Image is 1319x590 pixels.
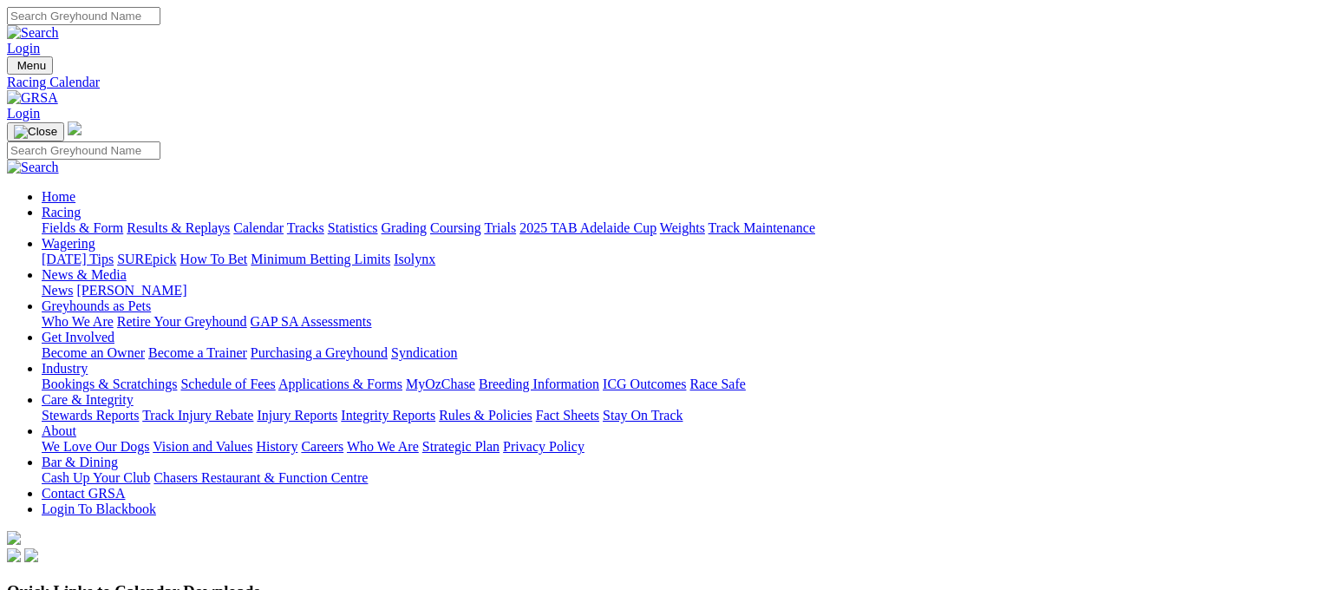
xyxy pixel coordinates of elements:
a: ICG Outcomes [603,377,686,391]
a: News [42,283,73,298]
a: Minimum Betting Limits [251,252,390,266]
a: Trials [484,220,516,235]
a: Breeding Information [479,377,599,391]
a: Vision and Values [153,439,252,454]
a: Integrity Reports [341,408,435,423]
a: Purchasing a Greyhound [251,345,388,360]
a: Schedule of Fees [180,377,275,391]
a: Stewards Reports [42,408,139,423]
div: Bar & Dining [42,470,1312,486]
a: SUREpick [117,252,176,266]
input: Search [7,7,160,25]
a: Grading [382,220,427,235]
a: Injury Reports [257,408,337,423]
a: Login [7,41,40,56]
a: Tracks [287,220,324,235]
a: Become an Owner [42,345,145,360]
a: Stay On Track [603,408,682,423]
img: logo-grsa-white.png [7,531,21,545]
input: Search [7,141,160,160]
a: Bar & Dining [42,455,118,469]
img: Search [7,160,59,175]
a: News & Media [42,267,127,282]
a: Login To Blackbook [42,501,156,516]
a: Become a Trainer [148,345,247,360]
a: Fact Sheets [536,408,599,423]
img: logo-grsa-white.png [68,121,82,135]
a: Wagering [42,236,95,251]
a: Race Safe [689,377,745,391]
a: Care & Integrity [42,392,134,407]
a: Login [7,106,40,121]
div: Racing [42,220,1312,236]
a: Home [42,189,75,204]
img: facebook.svg [7,548,21,562]
a: Racing [42,205,81,220]
a: Racing Calendar [7,75,1312,90]
a: Cash Up Your Club [42,470,150,485]
img: GRSA [7,90,58,106]
a: Get Involved [42,330,114,344]
a: History [256,439,297,454]
a: 2025 TAB Adelaide Cup [519,220,656,235]
a: Greyhounds as Pets [42,298,151,313]
div: Wagering [42,252,1312,267]
div: Get Involved [42,345,1312,361]
a: Calendar [233,220,284,235]
a: Weights [660,220,705,235]
a: Fields & Form [42,220,123,235]
a: How To Bet [180,252,248,266]
a: Bookings & Scratchings [42,377,177,391]
a: MyOzChase [406,377,475,391]
a: Track Maintenance [708,220,815,235]
a: Careers [301,439,343,454]
div: Industry [42,377,1312,392]
img: twitter.svg [24,548,38,562]
a: Privacy Policy [503,439,584,454]
a: GAP SA Assessments [251,314,372,329]
a: Coursing [430,220,481,235]
div: News & Media [42,283,1312,298]
div: Greyhounds as Pets [42,314,1312,330]
span: Menu [17,59,46,72]
a: Results & Replays [127,220,230,235]
a: We Love Our Dogs [42,439,149,454]
a: Syndication [391,345,457,360]
a: Applications & Forms [278,377,402,391]
a: Strategic Plan [422,439,500,454]
a: Who We Are [42,314,114,329]
a: Isolynx [394,252,435,266]
a: About [42,423,76,438]
div: About [42,439,1312,455]
a: [DATE] Tips [42,252,114,266]
a: [PERSON_NAME] [76,283,186,298]
div: Care & Integrity [42,408,1312,423]
a: Contact GRSA [42,486,125,501]
a: Chasers Restaurant & Function Centre [153,470,368,485]
img: Search [7,25,59,41]
button: Toggle navigation [7,122,64,141]
button: Toggle navigation [7,56,53,75]
a: Statistics [328,220,378,235]
a: Track Injury Rebate [142,408,253,423]
a: Industry [42,361,88,376]
a: Rules & Policies [439,408,532,423]
img: Close [14,125,57,139]
a: Retire Your Greyhound [117,314,247,329]
a: Who We Are [347,439,419,454]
